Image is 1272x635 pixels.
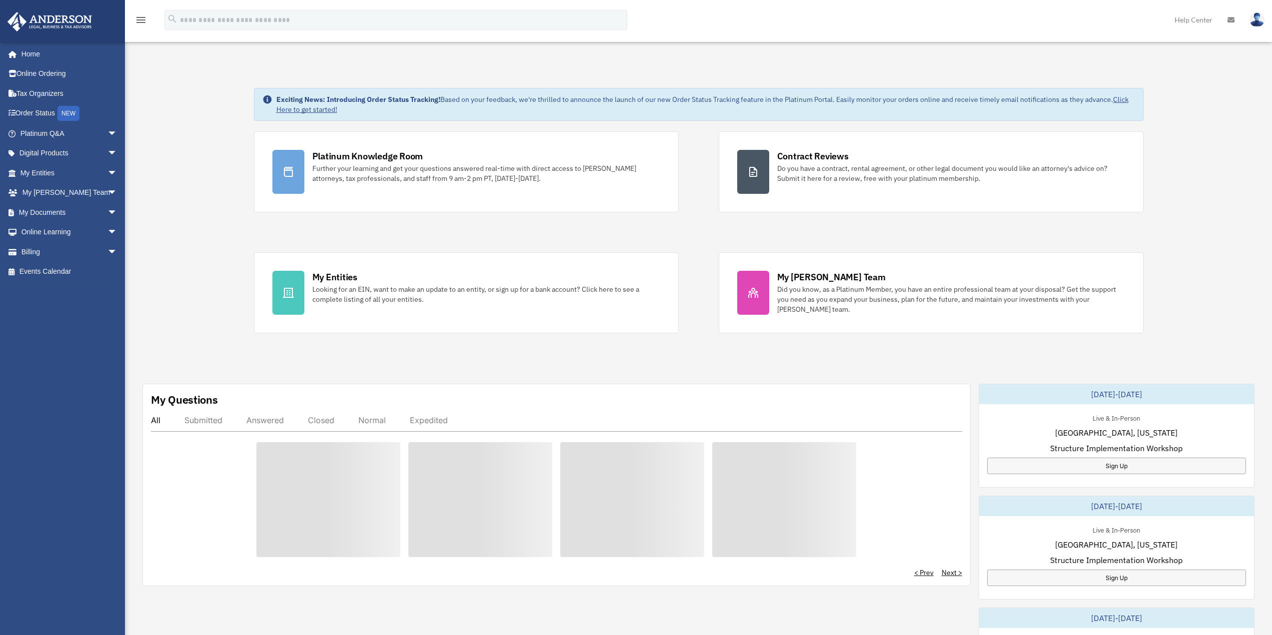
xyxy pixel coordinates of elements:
span: [GEOGRAPHIC_DATA], [US_STATE] [1055,427,1178,439]
div: My Entities [312,271,357,283]
div: Submitted [184,415,222,425]
a: Platinum Q&Aarrow_drop_down [7,123,132,143]
div: [DATE]-[DATE] [979,608,1254,628]
a: Order StatusNEW [7,103,132,124]
div: Closed [308,415,334,425]
div: Answered [246,415,284,425]
a: Click Here to get started! [276,95,1129,114]
span: arrow_drop_down [107,123,127,144]
span: arrow_drop_down [107,143,127,164]
div: Looking for an EIN, want to make an update to an entity, or sign up for a bank account? Click her... [312,284,660,304]
a: menu [135,17,147,26]
a: Contract Reviews Do you have a contract, rental agreement, or other legal document you would like... [719,131,1144,212]
a: Events Calendar [7,262,132,282]
span: arrow_drop_down [107,222,127,243]
span: [GEOGRAPHIC_DATA], [US_STATE] [1055,539,1178,551]
img: User Pic [1250,12,1265,27]
a: Online Learningarrow_drop_down [7,222,132,242]
div: [DATE]-[DATE] [979,384,1254,404]
div: Contract Reviews [777,150,849,162]
div: Normal [358,415,386,425]
div: Expedited [410,415,448,425]
span: arrow_drop_down [107,183,127,203]
a: My Documentsarrow_drop_down [7,202,132,222]
span: Structure Implementation Workshop [1050,442,1183,454]
a: Home [7,44,127,64]
div: Live & In-Person [1085,412,1148,423]
a: Next > [942,568,962,578]
i: search [167,13,178,24]
div: [DATE]-[DATE] [979,496,1254,516]
div: Live & In-Person [1085,524,1148,535]
div: All [151,415,160,425]
a: Platinum Knowledge Room Further your learning and get your questions answered real-time with dire... [254,131,679,212]
a: My [PERSON_NAME] Teamarrow_drop_down [7,183,132,203]
img: Anderson Advisors Platinum Portal [4,12,95,31]
i: menu [135,14,147,26]
span: arrow_drop_down [107,163,127,183]
a: My Entities Looking for an EIN, want to make an update to an entity, or sign up for a bank accoun... [254,252,679,333]
span: arrow_drop_down [107,202,127,223]
div: Further your learning and get your questions answered real-time with direct access to [PERSON_NAM... [312,163,660,183]
div: My Questions [151,392,218,407]
a: My Entitiesarrow_drop_down [7,163,132,183]
a: Billingarrow_drop_down [7,242,132,262]
strong: Exciting News: Introducing Order Status Tracking! [276,95,440,104]
div: Platinum Knowledge Room [312,150,423,162]
a: Sign Up [987,570,1246,586]
a: Digital Productsarrow_drop_down [7,143,132,163]
div: Do you have a contract, rental agreement, or other legal document you would like an attorney's ad... [777,163,1125,183]
a: Online Ordering [7,64,132,84]
div: My [PERSON_NAME] Team [777,271,886,283]
a: < Prev [914,568,934,578]
div: Did you know, as a Platinum Member, you have an entire professional team at your disposal? Get th... [777,284,1125,314]
span: arrow_drop_down [107,242,127,262]
div: Based on your feedback, we're thrilled to announce the launch of our new Order Status Tracking fe... [276,94,1135,114]
a: Sign Up [987,458,1246,474]
span: Structure Implementation Workshop [1050,554,1183,566]
a: My [PERSON_NAME] Team Did you know, as a Platinum Member, you have an entire professional team at... [719,252,1144,333]
a: Tax Organizers [7,83,132,103]
div: NEW [57,106,79,121]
